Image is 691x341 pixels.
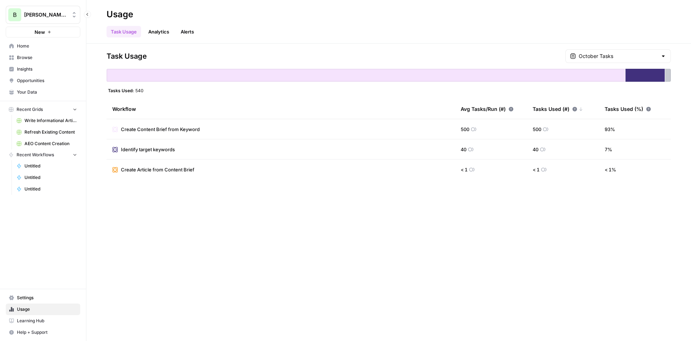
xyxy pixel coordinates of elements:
[17,318,77,324] span: Learning Hub
[605,146,612,153] span: 7 %
[6,149,80,160] button: Recent Workflows
[107,9,133,20] div: Usage
[605,166,616,173] span: < 1 %
[579,53,658,60] input: October Tasks
[461,166,468,173] span: < 1
[24,186,77,192] span: Untitled
[35,28,45,36] span: New
[24,140,77,147] span: AEO Content Creation
[17,54,77,61] span: Browse
[13,10,17,19] span: B
[107,51,147,61] span: Task Usage
[6,86,80,98] a: Your Data
[17,329,77,336] span: Help + Support
[533,99,583,119] div: Tasks Used (#)
[24,129,77,135] span: Refresh Existing Content
[144,26,173,37] a: Analytics
[533,126,541,133] span: 500
[13,126,80,138] a: Refresh Existing Content
[17,106,43,113] span: Recent Grids
[6,27,80,37] button: New
[107,26,141,37] a: Task Usage
[17,89,77,95] span: Your Data
[135,88,144,93] span: 540
[17,43,77,49] span: Home
[176,26,198,37] a: Alerts
[6,104,80,115] button: Recent Grids
[13,183,80,195] a: Untitled
[605,126,615,133] span: 93 %
[17,295,77,301] span: Settings
[6,315,80,327] a: Learning Hub
[605,99,651,119] div: Tasks Used (%)
[24,174,77,181] span: Untitled
[121,126,200,133] span: Create Content Brief from Keyword
[13,172,80,183] a: Untitled
[461,126,469,133] span: 500
[13,115,80,126] a: Write Informational Article (1)
[6,304,80,315] a: Usage
[121,166,194,173] span: Create Article from Content Brief
[13,160,80,172] a: Untitled
[461,99,514,119] div: Avg Tasks/Run (#)
[121,146,175,153] span: Identify target keywords
[6,75,80,86] a: Opportunities
[24,11,68,18] span: [PERSON_NAME] Financials
[6,327,80,338] button: Help + Support
[533,166,539,173] span: < 1
[6,52,80,63] a: Browse
[6,63,80,75] a: Insights
[6,6,80,24] button: Workspace: Bennett Financials
[24,117,77,124] span: Write Informational Article (1)
[112,99,449,119] div: Workflow
[13,138,80,149] a: AEO Content Creation
[24,163,77,169] span: Untitled
[17,152,54,158] span: Recent Workflows
[6,40,80,52] a: Home
[6,292,80,304] a: Settings
[17,66,77,72] span: Insights
[533,146,538,153] span: 40
[17,77,77,84] span: Opportunities
[108,88,134,93] span: Tasks Used:
[17,306,77,313] span: Usage
[461,146,466,153] span: 40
